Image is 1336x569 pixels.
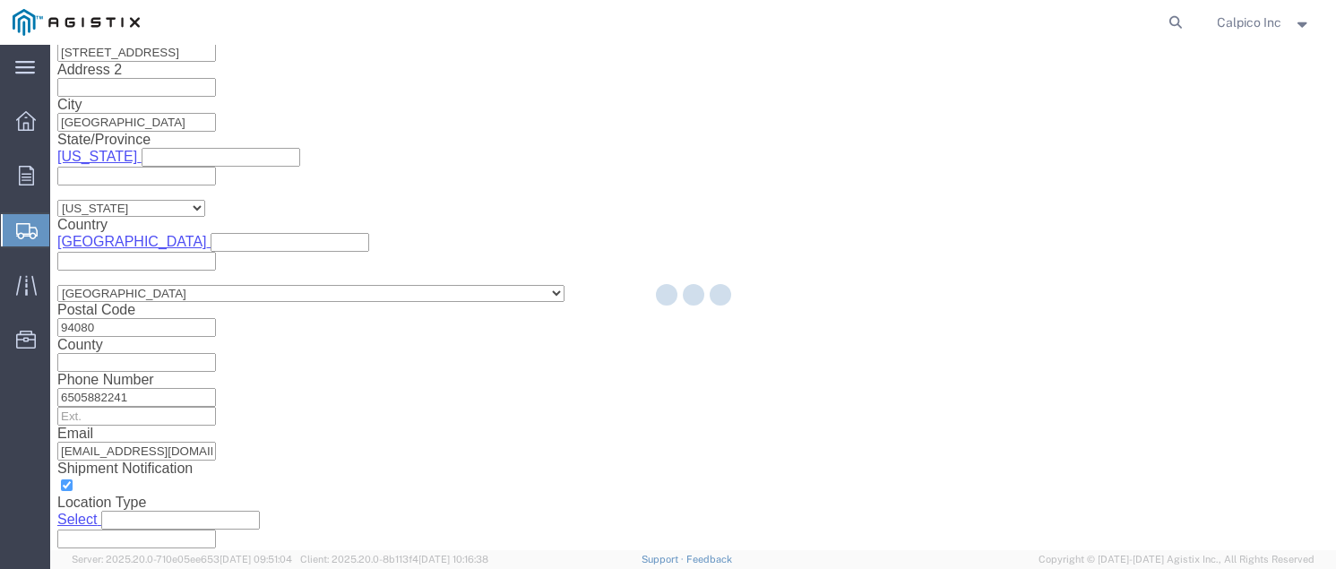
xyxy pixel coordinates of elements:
a: Feedback [686,554,732,565]
a: Support [642,554,686,565]
span: Client: 2025.20.0-8b113f4 [300,554,488,565]
span: [DATE] 10:16:38 [418,554,488,565]
span: [DATE] 09:51:04 [220,554,292,565]
img: logo [13,9,140,36]
span: Server: 2025.20.0-710e05ee653 [72,554,292,565]
span: Copyright © [DATE]-[DATE] Agistix Inc., All Rights Reserved [1039,552,1314,567]
button: Calpico Inc [1217,12,1312,33]
span: Calpico Inc [1218,13,1282,32]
